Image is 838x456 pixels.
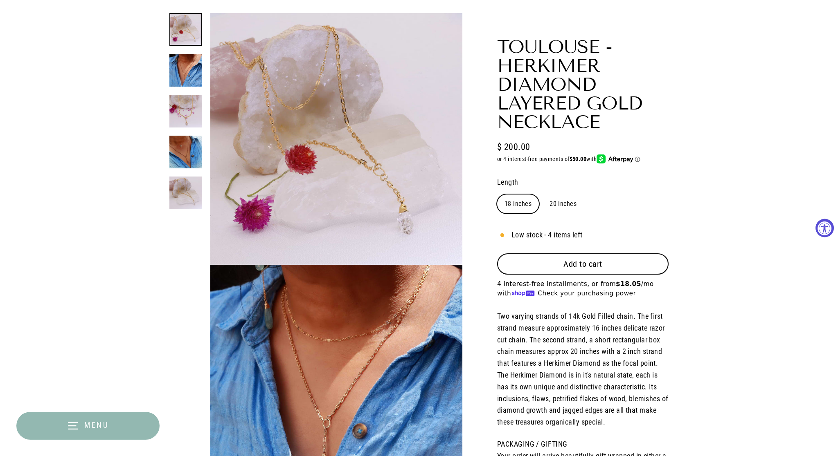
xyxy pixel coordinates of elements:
[511,229,583,241] span: Low stock - 4 items left
[497,38,669,132] h1: Toulouse - Herkimer Diamond Layered Gold Necklace
[542,194,584,213] label: 20 inches
[497,177,669,188] label: Length
[84,420,109,430] span: Menu
[169,136,202,168] img: Toulouse - Layered Gold Herkimer Diamond Necklace life style layering example image | Breathe Aut...
[497,194,539,213] label: 18 inches
[169,54,202,87] img: Toulouse - Layered Gold Herkimer Diamond Necklace life style image | Breathe Autumn Rain Artisan ...
[497,312,669,426] span: Two varying strands of 14k Gold Filled chain. The first strand measure approximately 16 inches de...
[169,177,202,209] img: Toulouse - Layered Gold Herkimer Diamond Necklace alt image | Breathe Autumn Rain Artisan Jewelry
[497,253,669,275] button: Add to cart
[497,140,530,154] span: $ 200.00
[16,412,160,440] button: Menu
[815,219,834,237] button: Accessibility Widget, click to open
[563,259,602,269] span: Add to cart
[169,95,202,127] img: Toulouse - Layered Gold Herkimer Diamond Necklace alt image | Breathe Autumn Rain Artisan Jewelry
